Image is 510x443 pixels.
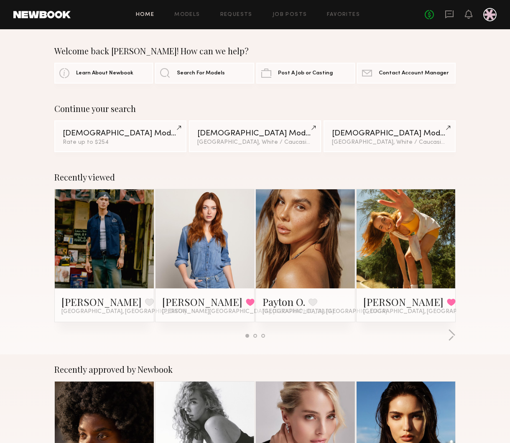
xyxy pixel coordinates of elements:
[197,140,313,145] div: [GEOGRAPHIC_DATA], White / Caucasian
[61,295,142,308] a: [PERSON_NAME]
[379,71,449,76] span: Contact Account Manager
[363,308,488,315] span: [GEOGRAPHIC_DATA], [GEOGRAPHIC_DATA]
[363,295,444,308] a: [PERSON_NAME]
[63,140,178,145] div: Rate up to $254
[332,130,447,137] div: [DEMOGRAPHIC_DATA] Models
[54,120,186,152] a: [DEMOGRAPHIC_DATA] ModelsRate up to $254
[63,130,178,137] div: [DEMOGRAPHIC_DATA] Models
[256,63,355,84] a: Post A Job or Casting
[162,308,334,315] span: [PERSON_NAME][GEOGRAPHIC_DATA], [GEOGRAPHIC_DATA]
[263,308,387,315] span: [GEOGRAPHIC_DATA], [GEOGRAPHIC_DATA]
[220,12,252,18] a: Requests
[324,120,456,152] a: [DEMOGRAPHIC_DATA] Models[GEOGRAPHIC_DATA], White / Caucasian
[177,71,225,76] span: Search For Models
[54,46,456,56] div: Welcome back [PERSON_NAME]! How can we help?
[327,12,360,18] a: Favorites
[174,12,200,18] a: Models
[136,12,155,18] a: Home
[278,71,333,76] span: Post A Job or Casting
[189,120,321,152] a: [DEMOGRAPHIC_DATA] Models[GEOGRAPHIC_DATA], White / Caucasian
[54,63,153,84] a: Learn About Newbook
[76,71,133,76] span: Learn About Newbook
[54,364,456,374] div: Recently approved by Newbook
[197,130,313,137] div: [DEMOGRAPHIC_DATA] Models
[61,308,186,315] span: [GEOGRAPHIC_DATA], [GEOGRAPHIC_DATA]
[155,63,254,84] a: Search For Models
[263,295,305,308] a: Payton O.
[273,12,307,18] a: Job Posts
[162,295,242,308] a: [PERSON_NAME]
[54,104,456,114] div: Continue your search
[357,63,456,84] a: Contact Account Manager
[332,140,447,145] div: [GEOGRAPHIC_DATA], White / Caucasian
[54,172,456,182] div: Recently viewed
